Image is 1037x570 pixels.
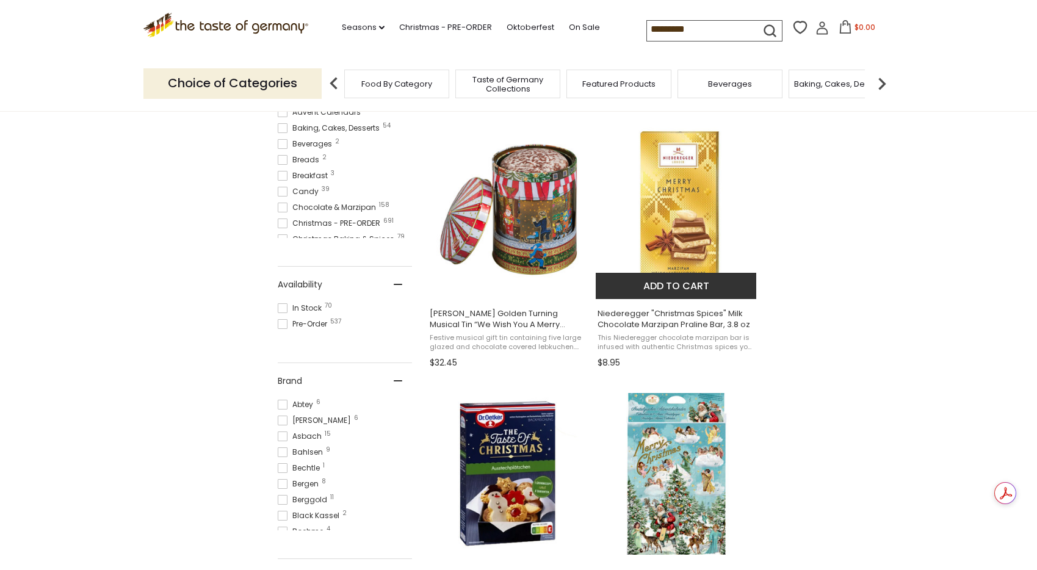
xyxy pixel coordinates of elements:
[596,273,756,299] button: Add to cart
[330,494,334,500] span: 11
[316,399,320,405] span: 6
[399,21,492,34] a: Christmas - PRE-ORDER
[278,123,383,134] span: Baking, Cakes, Desserts
[322,154,327,161] span: 2
[335,139,339,145] span: 2
[278,303,325,314] span: In Stock
[278,107,364,118] span: Advent Calendars
[598,356,620,369] span: $8.95
[430,308,588,330] span: [PERSON_NAME] Golden Turning Musical Tin “We Wish You A Merry Christmas” 7.05oz
[322,71,346,96] img: previous arrow
[870,71,894,96] img: next arrow
[507,21,554,34] a: Oktoberfest
[379,202,389,208] span: 158
[383,218,394,224] span: 691
[327,526,330,532] span: 4
[596,393,757,555] img: Heidel "Christmas Angels"Advent Calendar, 2.6 oz
[708,79,752,88] a: Beverages
[278,234,398,245] span: Christmas Baking & Spices
[364,107,372,113] span: 30
[143,68,322,98] p: Choice of Categories
[278,447,327,458] span: Bahlsen
[323,463,325,469] span: 1
[278,278,322,291] span: Availability
[278,186,322,197] span: Candy
[430,356,457,369] span: $32.45
[354,415,358,421] span: 6
[459,75,557,93] a: Taste of Germany Collections
[598,333,756,352] span: This Niederegger chocolate marzipan bar is infused with authentic Christmas spices you find in Sp...
[278,139,336,150] span: Beverages
[322,186,330,192] span: 39
[278,399,317,410] span: Abtey
[278,218,384,229] span: Christmas - PRE-ORDER
[278,415,355,426] span: [PERSON_NAME]
[831,20,883,38] button: $0.00
[325,431,331,437] span: 15
[278,154,323,165] span: Breads
[428,393,590,555] img: Dr. Oetker Christmas Baking Mix for Cut-Out Cookies, 500g
[794,79,889,88] a: Baking, Cakes, Desserts
[278,319,331,330] span: Pre-Order
[278,463,323,474] span: Bechtle
[596,127,757,289] img: Niederegger "Christmas Spices" Milk Chocolate Marzipan Praline Bar, 3.8 oz
[428,116,590,372] a: Wicklein Golden Turning Musical Tin “We Wish You A Merry Christmas” 7.05oz
[598,308,756,330] span: Niederegger "Christmas Spices" Milk Chocolate Marzipan Praline Bar, 3.8 oz
[322,478,326,485] span: 8
[383,123,391,129] span: 54
[278,510,343,521] span: Black Kassel
[330,319,341,325] span: 537
[397,234,405,240] span: 79
[278,526,327,537] span: Boehme
[278,170,331,181] span: Breakfast
[361,79,432,88] a: Food By Category
[430,333,588,352] span: Festive musical gift tin containing five large glazed and chocolate covered lebkuchen. The tin pl...
[278,431,325,442] span: Asbach
[325,303,332,309] span: 70
[342,510,347,516] span: 2
[278,478,322,489] span: Bergen
[342,21,385,34] a: Seasons
[855,22,875,32] span: $0.00
[596,116,757,372] a: Niederegger
[326,447,330,453] span: 9
[278,494,331,505] span: Berggold
[278,375,302,388] span: Brand
[569,21,600,34] a: On Sale
[331,170,334,176] span: 3
[278,202,380,213] span: Chocolate & Marzipan
[428,127,590,289] img: Wicklein Golden Turning Musical Tin “We Wish You A Merry Christmas” 7.05oz
[582,79,656,88] a: Featured Products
